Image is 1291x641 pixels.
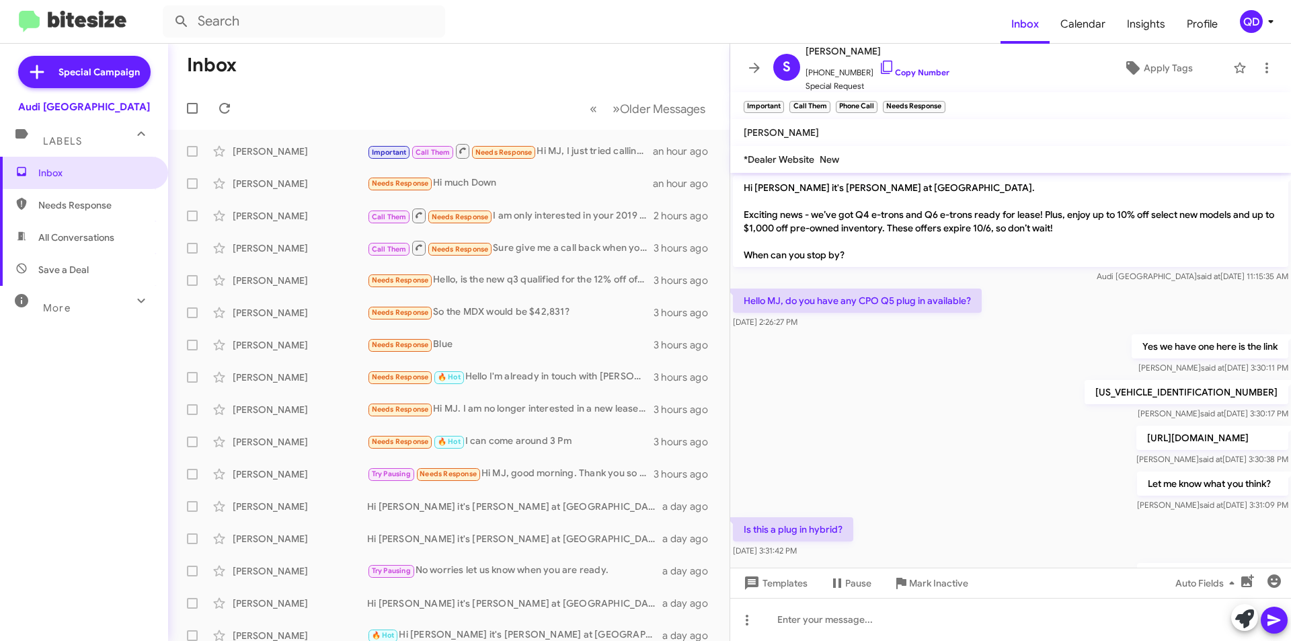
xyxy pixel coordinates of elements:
[1175,571,1240,595] span: Auto Fields
[367,466,654,482] div: Hi MJ, good morning. Thank you so much for keeping us in mind. Actually we were helping our frien...
[1001,5,1050,44] a: Inbox
[654,467,719,481] div: 3 hours ago
[372,405,429,414] span: Needs Response
[18,56,151,88] a: Special Campaign
[1136,426,1288,450] p: [URL][DOMAIN_NAME]
[1176,5,1228,44] a: Profile
[818,571,882,595] button: Pause
[367,500,662,513] div: Hi [PERSON_NAME] it's [PERSON_NAME] at [GEOGRAPHIC_DATA]. 🎃 Spooky Season Sales are starting now!...
[233,371,367,384] div: [PERSON_NAME]
[1089,56,1226,80] button: Apply Tags
[1240,10,1263,33] div: QD
[654,338,719,352] div: 3 hours ago
[38,198,153,212] span: Needs Response
[789,101,830,113] small: Call Them
[38,263,89,276] span: Save a Deal
[1097,271,1288,281] span: Audi [GEOGRAPHIC_DATA] [DATE] 11:15:35 AM
[590,100,597,117] span: «
[233,241,367,255] div: [PERSON_NAME]
[1136,454,1288,464] span: [PERSON_NAME] [DATE] 3:30:38 PM
[58,65,140,79] span: Special Campaign
[367,207,654,224] div: I am only interested in your 2019 A8
[372,340,429,349] span: Needs Response
[372,308,429,317] span: Needs Response
[367,272,654,288] div: Hello, is the new q3 qualified for the 12% off offer?
[806,79,949,93] span: Special Request
[233,467,367,481] div: [PERSON_NAME]
[43,135,82,147] span: Labels
[613,100,620,117] span: »
[1137,500,1288,510] span: [PERSON_NAME] [DATE] 3:31:09 PM
[883,101,945,113] small: Needs Response
[372,148,407,157] span: Important
[367,597,662,610] div: Hi [PERSON_NAME] it's [PERSON_NAME] at [GEOGRAPHIC_DATA]. 🎃 Spooky Season Sales are starting now!...
[372,276,429,285] span: Needs Response
[1137,563,1288,587] p: yes
[420,469,477,478] span: Needs Response
[733,176,1288,267] p: Hi [PERSON_NAME] it's [PERSON_NAME] at [GEOGRAPHIC_DATA]. Exciting news - we’ve got Q4 e-trons an...
[367,563,662,578] div: No worries let us know when you are ready.
[432,213,489,221] span: Needs Response
[367,369,654,385] div: Hello I'm already in touch with [PERSON_NAME]/[PERSON_NAME] and coming in [DATE]
[836,101,877,113] small: Phone Call
[163,5,445,38] input: Search
[233,177,367,190] div: [PERSON_NAME]
[845,571,871,595] span: Pause
[372,631,395,640] span: 🔥 Hot
[187,54,237,76] h1: Inbox
[367,402,654,417] div: Hi MJ. I am no longer interested in a new lease. Thank you for your time
[372,437,429,446] span: Needs Response
[1137,472,1288,496] p: Let me know what you think?
[416,148,451,157] span: Call Them
[38,231,114,244] span: All Conversations
[654,241,719,255] div: 3 hours ago
[438,437,461,446] span: 🔥 Hot
[662,564,719,578] div: a day ago
[233,564,367,578] div: [PERSON_NAME]
[1144,56,1193,80] span: Apply Tags
[654,371,719,384] div: 3 hours ago
[1165,571,1251,595] button: Auto Fields
[43,302,71,314] span: More
[372,213,407,221] span: Call Them
[1132,334,1288,359] p: Yes we have one here is the link
[372,566,411,575] span: Try Pausing
[582,95,605,122] button: Previous
[744,126,819,139] span: [PERSON_NAME]
[662,597,719,610] div: a day ago
[604,95,713,122] button: Next
[733,545,797,556] span: [DATE] 3:31:42 PM
[733,317,797,327] span: [DATE] 2:26:27 PM
[1138,408,1288,418] span: [PERSON_NAME] [DATE] 3:30:17 PM
[1199,454,1222,464] span: said at
[882,571,979,595] button: Mark Inactive
[654,435,719,449] div: 3 hours ago
[1200,500,1223,510] span: said at
[620,102,705,116] span: Older Messages
[233,500,367,513] div: [PERSON_NAME]
[730,571,818,595] button: Templates
[653,145,719,158] div: an hour ago
[372,469,411,478] span: Try Pausing
[733,517,853,541] p: Is this a plug in hybrid?
[233,209,367,223] div: [PERSON_NAME]
[233,274,367,287] div: [PERSON_NAME]
[1201,363,1224,373] span: said at
[367,434,654,449] div: I can come around 3 Pm
[1200,408,1224,418] span: said at
[475,148,533,157] span: Needs Response
[662,532,719,545] div: a day ago
[1085,380,1288,404] p: [US_VEHICLE_IDENTIFICATION_NUMBER]
[233,532,367,545] div: [PERSON_NAME]
[367,337,654,352] div: Blue
[879,67,949,77] a: Copy Number
[367,239,654,256] div: Sure give me a call back when you have time
[367,143,653,159] div: Hi MJ, I just tried calling you and left your voicemail. Give me a call when you get a chance. I ...
[820,153,839,165] span: New
[233,338,367,352] div: [PERSON_NAME]
[367,176,653,191] div: Hi much Down
[233,597,367,610] div: [PERSON_NAME]
[806,43,949,59] span: [PERSON_NAME]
